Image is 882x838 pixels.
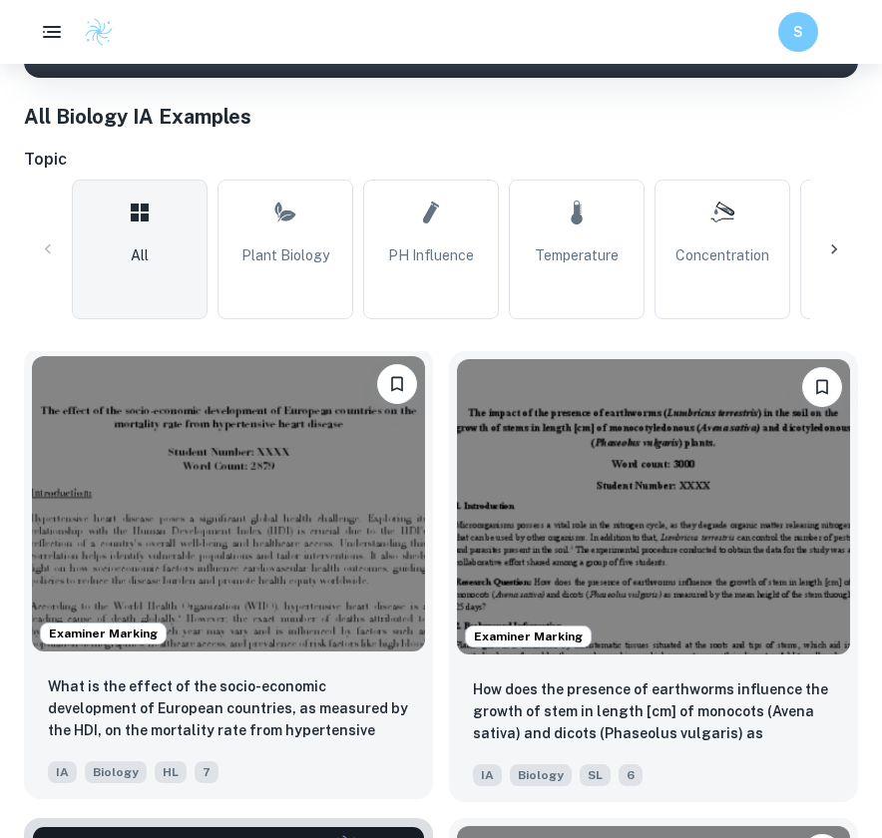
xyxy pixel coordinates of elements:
h6: Topic [24,148,858,172]
a: Examiner MarkingBookmarkHow does the presence of earthworms influence the growth of stem in lengt... [449,351,858,802]
button: S [778,12,818,52]
span: Temperature [535,244,619,266]
h6: S [787,21,810,43]
img: Biology IA example thumbnail: How does the presence of earthworms infl [457,359,850,654]
span: IA [473,764,502,786]
button: Bookmark [377,364,417,404]
span: Biology [85,761,147,783]
a: Examiner MarkingBookmarkWhat is the effect of the socio-economic development of European countrie... [24,351,433,802]
p: What is the effect of the socio-economic development of European countries, as measured by the HD... [48,675,409,743]
span: Concentration [675,244,769,266]
span: All [131,244,149,266]
span: SL [580,764,611,786]
img: Biology IA example thumbnail: What is the effect of the socio-economic [32,356,425,651]
span: pH Influence [388,244,474,266]
span: Examiner Marking [466,628,591,645]
span: 7 [195,761,219,783]
p: How does the presence of earthworms influence the growth of stem in length [cm] of monocots (Aven... [473,678,834,746]
span: Examiner Marking [41,625,166,642]
h1: All Biology IA Examples [24,102,858,132]
span: IA [48,761,77,783]
span: HL [155,761,187,783]
span: Biology [510,764,572,786]
span: Plant Biology [241,244,329,266]
button: Bookmark [802,367,842,407]
span: 6 [619,764,643,786]
img: Clastify logo [84,17,114,47]
a: Clastify logo [72,17,114,47]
